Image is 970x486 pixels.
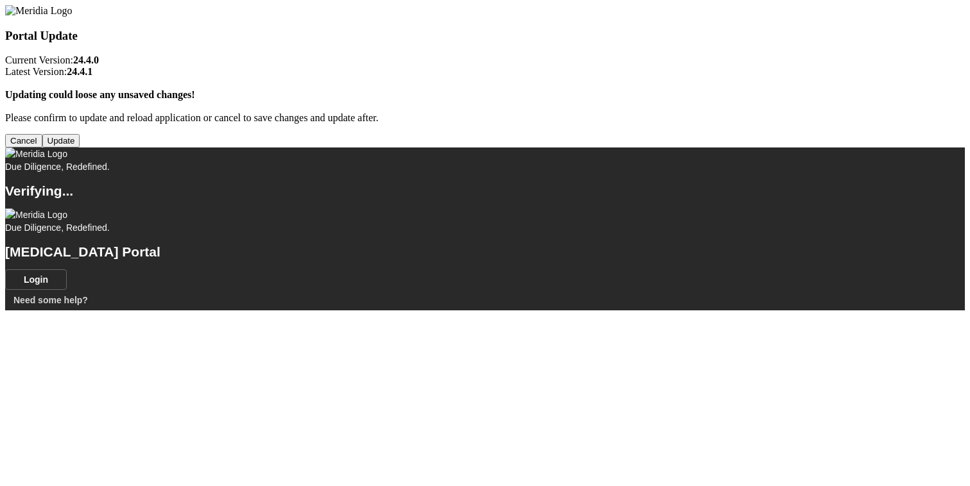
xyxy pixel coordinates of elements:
[5,162,110,172] span: Due Diligence, Redefined.
[5,290,96,310] button: Need some help?
[5,147,67,160] img: Meridia Logo
[5,246,965,258] h2: [MEDICAL_DATA] Portal
[5,5,72,17] img: Meridia Logo
[73,54,99,65] strong: 24.4.0
[5,222,110,233] span: Due Diligence, Redefined.
[5,134,42,147] button: Cancel
[5,89,195,100] strong: Updating could loose any unsaved changes!
[5,269,67,290] button: Login
[67,66,92,77] strong: 24.4.1
[5,185,965,197] h2: Verifying...
[5,54,965,124] p: Current Version: Latest Version: Please confirm to update and reload application or cancel to sav...
[42,134,80,147] button: Update
[5,29,965,43] h3: Portal Update
[5,208,67,221] img: Meridia Logo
